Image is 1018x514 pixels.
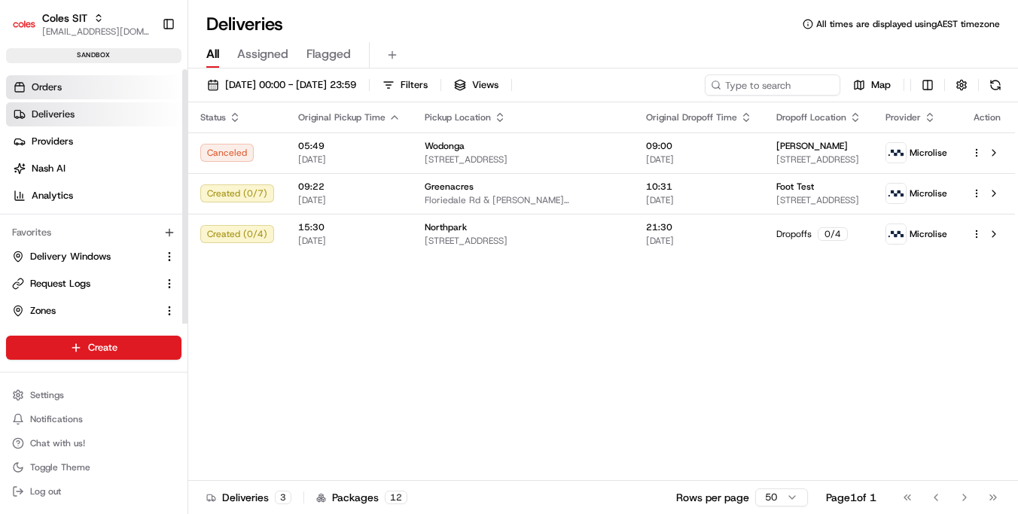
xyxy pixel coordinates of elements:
button: Start new chat [256,148,274,166]
div: Favorites [6,221,181,245]
span: Floriedale Rd & [PERSON_NAME][STREET_ADDRESS] [425,194,622,206]
button: [EMAIL_ADDRESS][DOMAIN_NAME] [42,26,150,38]
div: sandbox [6,48,181,63]
button: Delivery Windows [6,245,181,269]
button: Toggle Theme [6,457,181,478]
span: All [206,45,219,63]
p: Welcome 👋 [15,60,274,84]
input: Clear [39,97,248,113]
span: Dropoff Location [776,111,846,123]
span: [DATE] [298,235,401,247]
img: microlise_logo.jpeg [886,184,906,203]
div: We're available if you need us! [51,159,190,171]
div: Packages [316,490,407,505]
button: Log out [6,481,181,502]
span: [STREET_ADDRESS] [425,235,622,247]
span: Map [871,78,891,92]
a: Delivery Windows [12,250,157,263]
span: Flagged [306,45,351,63]
button: Chat with us! [6,433,181,454]
a: Deliveries [6,102,187,126]
span: 10:31 [646,181,752,193]
div: Page 1 of 1 [826,490,876,505]
img: 1736555255976-a54dd68f-1ca7-489b-9aae-adbdc363a1c4 [15,144,42,171]
span: Knowledge Base [30,218,115,233]
a: Nash AI [6,157,187,181]
span: 09:00 [646,140,752,152]
span: Settings [30,389,64,401]
span: 15:30 [298,221,401,233]
span: Filters [401,78,428,92]
button: Settings [6,385,181,406]
button: Views [447,75,505,96]
a: Providers [6,129,187,154]
span: 21:30 [646,221,752,233]
span: Pickup Location [425,111,491,123]
span: Wodonga [425,140,465,152]
span: Orders [32,81,62,94]
span: Microlise [910,147,947,159]
span: Analytics [32,189,73,202]
div: 📗 [15,220,27,232]
span: 05:49 [298,140,401,152]
span: [DATE] [646,154,752,166]
input: Type to search [705,75,840,96]
span: [DATE] [646,235,752,247]
a: Request Logs [12,277,157,290]
button: Coles SIT [42,11,87,26]
a: 📗Knowledge Base [9,212,121,239]
span: Zones [30,304,56,318]
span: Foot Test [776,181,814,193]
span: Views [472,78,498,92]
a: Orders [6,75,187,99]
span: Request Logs [30,277,90,290]
span: [DATE] [298,154,401,166]
button: Map [846,75,898,96]
button: Zones [6,299,181,323]
div: 12 [385,491,407,504]
div: 3 [275,491,291,504]
a: Powered byPylon [106,254,182,266]
img: Nash [15,15,45,45]
img: Coles SIT [12,12,36,36]
button: Request Logs [6,272,181,296]
img: microlise_logo.jpeg [886,224,906,244]
span: Nash AI [32,162,66,175]
span: Chat with us! [30,437,85,449]
button: [DATE] 00:00 - [DATE] 23:59 [200,75,363,96]
img: microlise_logo.jpeg [886,143,906,163]
h1: Deliveries [206,12,283,36]
span: All times are displayed using AEST timezone [816,18,1000,30]
span: [DATE] [646,194,752,206]
span: [DATE] 00:00 - [DATE] 23:59 [225,78,356,92]
button: Refresh [985,75,1006,96]
span: Microlise [910,228,947,240]
span: Toggle Theme [30,461,90,473]
span: [PERSON_NAME] [776,140,848,152]
span: Northpark [425,221,467,233]
button: Create [6,336,181,360]
span: Create [88,341,117,354]
a: Zones [12,304,157,318]
div: 💻 [127,220,139,232]
span: Dropoffs [776,228,812,240]
span: Status [200,111,226,123]
button: Filters [376,75,434,96]
p: Rows per page [676,490,749,505]
a: Analytics [6,184,187,208]
span: [STREET_ADDRESS] [776,194,861,206]
span: Notifications [30,413,83,425]
span: Deliveries [32,108,75,121]
span: [STREET_ADDRESS] [776,154,861,166]
button: Coles SITColes SIT[EMAIL_ADDRESS][DOMAIN_NAME] [6,6,156,42]
div: Deliveries [206,490,291,505]
span: 09:22 [298,181,401,193]
span: Original Pickup Time [298,111,386,123]
span: Log out [30,485,61,497]
span: Provider [885,111,921,123]
a: 💻API Documentation [121,212,248,239]
span: Delivery Windows [30,250,111,263]
span: Assigned [237,45,288,63]
span: Providers [32,135,73,148]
